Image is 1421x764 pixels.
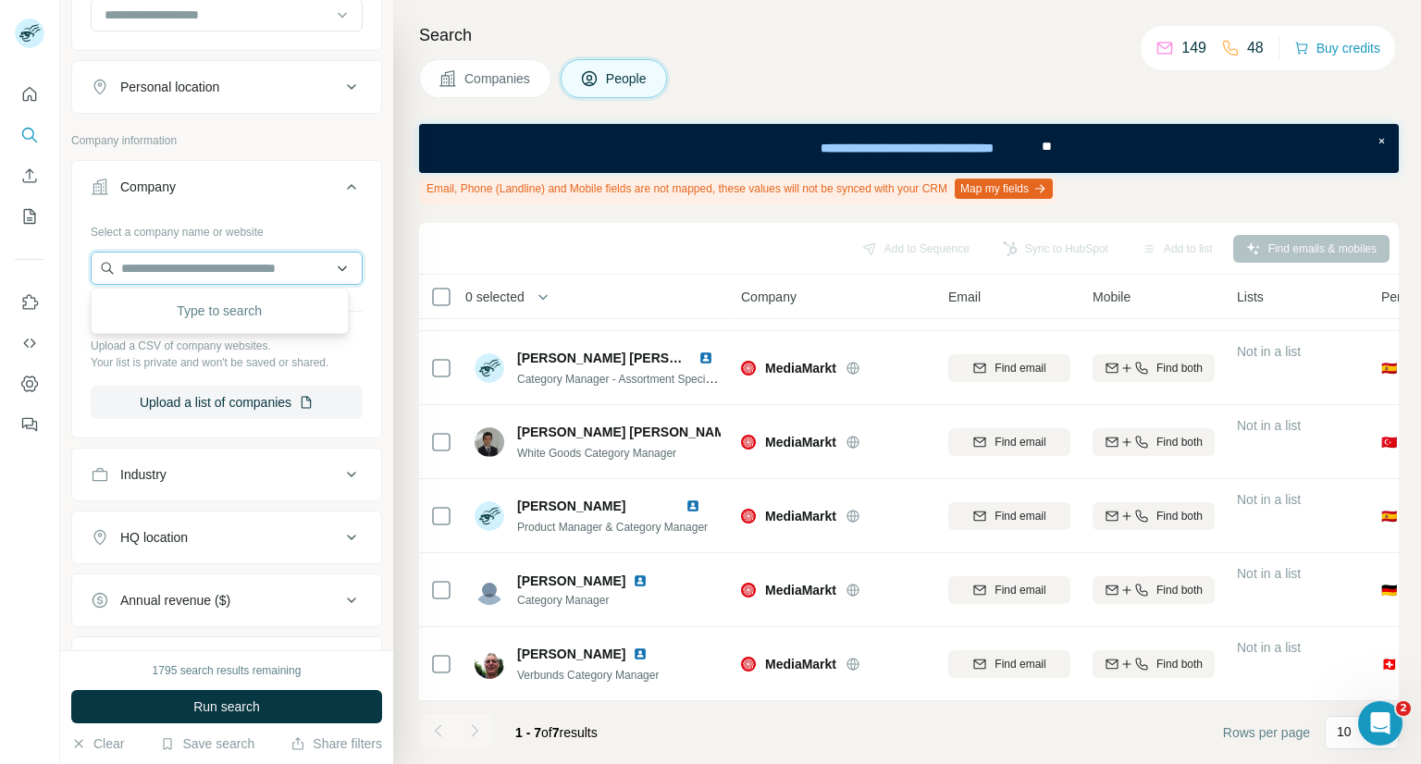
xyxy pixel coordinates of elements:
span: 0 selected [465,288,525,306]
img: Avatar [475,649,504,679]
button: Employees (size) [72,641,381,685]
span: Not in a list [1237,640,1301,655]
button: Find email [948,650,1070,678]
button: Enrich CSV [15,159,44,192]
span: Find email [995,360,1045,376]
span: Not in a list [1237,418,1301,433]
button: Company [72,165,381,216]
span: Find both [1156,508,1203,524]
span: Product Manager & Category Manager [517,521,708,534]
img: Avatar [475,575,504,605]
div: Personal location [120,78,219,96]
button: Find email [948,428,1070,456]
button: Upload a list of companies [91,386,363,419]
img: Logo of MediaMarkt [741,657,756,672]
img: LinkedIn logo [633,573,648,588]
button: Buy credits [1294,35,1380,61]
span: [PERSON_NAME] [PERSON_NAME] [517,351,738,365]
p: 48 [1247,37,1264,59]
span: People [606,69,649,88]
div: 1795 search results remaining [153,662,302,679]
span: 2 [1396,701,1411,716]
span: 🇪🇸 [1381,507,1397,525]
span: 🇹🇷 [1381,433,1397,451]
span: MediaMarkt [765,581,836,599]
h4: Search [419,22,1399,48]
iframe: Intercom live chat [1358,701,1402,746]
button: HQ location [72,515,381,560]
button: Personal location [72,65,381,109]
span: MediaMarkt [765,655,836,673]
span: Not in a list [1237,566,1301,581]
span: [PERSON_NAME] [517,645,625,663]
span: [PERSON_NAME] [PERSON_NAME] [517,423,738,441]
button: Find email [948,502,1070,530]
span: 7 [552,725,560,740]
span: Verbunds Category Manager [517,669,659,682]
button: Find both [1093,650,1215,678]
span: Category Manager - Assortment Specialist [517,371,725,386]
span: 🇩🇪 [1381,581,1397,599]
span: Find both [1156,656,1203,672]
img: Logo of MediaMarkt [741,583,756,598]
button: Clear [71,734,124,753]
button: Find email [948,576,1070,604]
p: 149 [1181,37,1206,59]
span: 1 - 7 [515,725,541,740]
button: Feedback [15,408,44,441]
span: Category Manager [517,592,655,609]
span: Find both [1156,434,1203,450]
button: Find both [1093,502,1215,530]
img: Logo of MediaMarkt [741,361,756,376]
button: Map my fields [955,179,1053,199]
span: Company [741,288,797,306]
span: Find both [1156,582,1203,598]
button: Find both [1093,428,1215,456]
span: results [515,725,598,740]
p: Your list is private and won't be saved or shared. [91,354,363,371]
div: Annual revenue ($) [120,591,230,610]
img: Avatar [475,353,504,383]
span: Mobile [1093,288,1131,306]
span: White Goods Category Manager [517,447,676,460]
span: Find email [995,434,1045,450]
button: Use Surfe on LinkedIn [15,286,44,319]
span: MediaMarkt [765,433,836,451]
div: Select a company name or website [91,216,363,240]
img: Logo of MediaMarkt [741,435,756,450]
span: [PERSON_NAME] [517,499,625,513]
button: Run search [71,690,382,723]
span: MediaMarkt [765,359,836,377]
div: Type to search [95,292,344,329]
button: Search [15,118,44,152]
div: Company [120,178,176,196]
iframe: Banner [419,124,1399,173]
button: Find both [1093,354,1215,382]
button: Quick start [15,78,44,111]
span: Rows per page [1223,723,1310,742]
button: Find both [1093,576,1215,604]
div: HQ location [120,528,188,547]
div: Industry [120,465,167,484]
button: Dashboard [15,367,44,400]
p: Company information [71,132,382,149]
span: MediaMarkt [765,507,836,525]
img: LinkedIn logo [698,351,713,365]
button: My lists [15,200,44,233]
p: Upload a CSV of company websites. [91,338,363,354]
span: Find email [995,656,1045,672]
span: Lists [1237,288,1264,306]
span: of [541,725,552,740]
img: LinkedIn logo [633,647,648,661]
img: Avatar [475,427,504,457]
span: Run search [193,697,260,716]
button: Save search [160,734,254,753]
span: Email [948,288,981,306]
span: Find email [995,508,1045,524]
img: Avatar [475,501,504,531]
p: 10 [1337,722,1352,741]
span: Not in a list [1237,344,1301,359]
button: Use Surfe API [15,327,44,360]
span: 🇪🇸 [1381,359,1397,377]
